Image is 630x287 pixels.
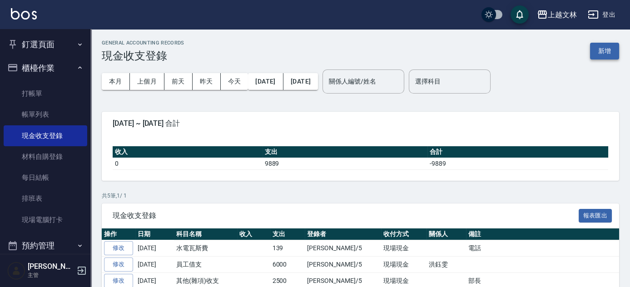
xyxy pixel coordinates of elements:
[193,73,221,90] button: 昨天
[135,240,174,257] td: [DATE]
[113,211,579,220] span: 現金收支登錄
[427,158,608,169] td: -9889
[221,73,248,90] button: 今天
[427,257,466,273] td: 洪鈺雯
[590,43,619,59] button: 新增
[102,49,184,62] h3: 現金收支登錄
[113,119,608,128] span: [DATE] ~ [DATE] 合計
[590,46,619,55] a: 新增
[174,228,237,240] th: 科目名稱
[28,271,74,279] p: 主管
[11,8,37,20] img: Logo
[102,40,184,46] h2: GENERAL ACCOUNTING RECORDS
[102,228,135,240] th: 操作
[579,211,612,219] a: 報表匯出
[305,228,381,240] th: 登錄者
[511,5,529,24] button: save
[579,209,612,223] button: 報表匯出
[164,73,193,90] button: 前天
[135,257,174,273] td: [DATE]
[263,146,428,158] th: 支出
[174,240,237,257] td: 水電瓦斯費
[4,104,87,125] a: 帳單列表
[283,73,318,90] button: [DATE]
[174,257,237,273] td: 員工借支
[4,209,87,230] a: 現場電腦打卡
[104,241,133,255] a: 修改
[4,234,87,257] button: 預約管理
[381,228,427,240] th: 收付方式
[135,228,174,240] th: 日期
[28,262,74,271] h5: [PERSON_NAME]
[270,228,305,240] th: 支出
[113,158,263,169] td: 0
[305,240,381,257] td: [PERSON_NAME]/5
[248,73,283,90] button: [DATE]
[548,9,577,20] div: 上越文林
[270,257,305,273] td: 6000
[4,146,87,167] a: 材料自購登錄
[533,5,580,24] button: 上越文林
[4,125,87,146] a: 現金收支登錄
[381,240,427,257] td: 現場現金
[584,6,619,23] button: 登出
[102,73,130,90] button: 本月
[263,158,428,169] td: 9889
[4,188,87,209] a: 排班表
[4,83,87,104] a: 打帳單
[130,73,164,90] button: 上個月
[113,146,263,158] th: 收入
[7,262,25,280] img: Person
[427,228,466,240] th: 關係人
[4,56,87,80] button: 櫃檯作業
[104,257,133,272] a: 修改
[427,146,608,158] th: 合計
[4,33,87,56] button: 釘選頁面
[4,167,87,188] a: 每日結帳
[305,257,381,273] td: [PERSON_NAME]/5
[102,192,619,200] p: 共 5 筆, 1 / 1
[237,228,270,240] th: 收入
[381,257,427,273] td: 現場現金
[270,240,305,257] td: 139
